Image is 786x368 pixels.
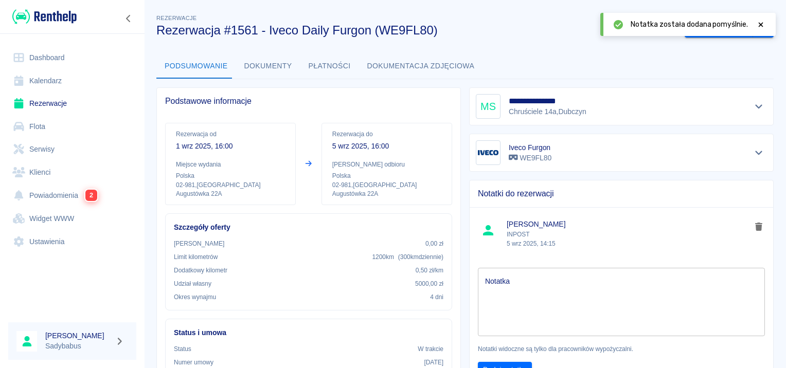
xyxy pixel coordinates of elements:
[416,266,443,275] p: 0,50 zł /km
[8,115,136,138] a: Flota
[174,344,191,354] p: Status
[332,190,441,198] p: Augustówka 22A
[300,54,359,79] button: Płatności
[507,230,751,248] p: INPOST
[8,207,136,230] a: Widget WWW
[236,54,300,79] button: Dokumenty
[12,8,77,25] img: Renthelp logo
[176,141,285,152] p: 1 wrz 2025, 16:00
[415,279,443,288] p: 5000,00 zł
[751,99,767,114] button: Pokaż szczegóły
[332,180,441,190] p: 02-981 , [GEOGRAPHIC_DATA]
[418,344,443,354] p: W trakcie
[478,344,765,354] p: Notatki widoczne są tylko dla pracowników wypożyczalni.
[174,222,443,233] h6: Szczegóły oferty
[398,253,443,261] span: ( 300 km dziennie )
[476,94,501,119] div: MS
[332,160,441,169] p: [PERSON_NAME] odbioru
[332,130,441,139] p: Rezerwacja do
[478,142,498,163] img: Image
[45,341,111,352] p: Sadybabus
[631,19,748,30] span: Notatka została dodana pomyślnie.
[156,23,676,38] h3: Rezerwacja #1561 - Iveco Daily Furgon (WE9FL80)
[45,330,111,341] h6: [PERSON_NAME]
[8,92,136,115] a: Rezerwacje
[332,171,441,180] p: Polska
[509,142,551,153] h6: Iveco Furgon
[174,358,213,367] p: Numer umowy
[176,171,285,180] p: Polska
[509,106,586,117] p: Chruściele 14a , Dubczyn
[174,252,218,262] p: Limit kilometrów
[424,358,443,367] p: [DATE]
[121,12,136,25] button: Zwiń nawigację
[85,190,97,201] span: 2
[751,220,766,233] button: delete note
[174,292,216,302] p: Okres wynajmu
[430,292,443,302] p: 4 dni
[176,130,285,139] p: Rezerwacja od
[165,96,452,106] span: Podstawowe informacje
[507,239,751,248] p: 5 wrz 2025, 14:15
[509,153,551,163] p: WE9FL80
[176,190,285,198] p: Augustówka 22A
[359,54,483,79] button: Dokumentacja zdjęciowa
[8,183,136,207] a: Powiadomienia2
[332,141,441,152] p: 5 wrz 2025, 16:00
[174,266,227,275] p: Dodatkowy kilometr
[174,239,224,248] p: [PERSON_NAME]
[425,239,443,248] p: 0,00 zł
[156,15,196,21] span: Rezerwacje
[174,279,211,288] p: Udział własny
[8,161,136,184] a: Klienci
[372,252,443,262] p: 1200 km
[8,230,136,253] a: Ustawienia
[174,327,443,338] h6: Status i umowa
[8,8,77,25] a: Renthelp logo
[8,69,136,93] a: Kalendarz
[176,180,285,190] p: 02-981 , [GEOGRAPHIC_DATA]
[156,54,236,79] button: Podsumowanie
[8,46,136,69] a: Dashboard
[478,189,765,199] span: Notatki do rezerwacji
[8,138,136,161] a: Serwisy
[507,219,751,230] span: [PERSON_NAME]
[176,160,285,169] p: Miejsce wydania
[751,145,767,160] button: Pokaż szczegóły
